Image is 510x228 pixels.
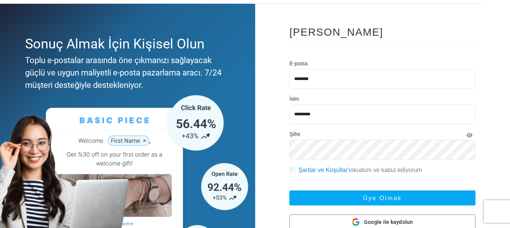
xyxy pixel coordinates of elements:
[289,26,383,38] font: [PERSON_NAME]
[363,195,402,201] font: Üye olmak
[364,219,413,225] font: Google ile kaydolun
[289,60,307,66] font: E-posta
[25,36,205,52] font: Sonuç Almak İçin Kişisel Olun
[289,96,299,102] font: İsim
[289,190,475,205] button: Üye olmak
[466,133,472,138] i: Şifreyi Göster
[289,131,300,137] font: Şifre
[25,56,221,90] font: Toplu e-postalar arasında öne çıkmanızı sağlayacak güçlü ve uygun maliyetli e-posta pazarlama ara...
[298,167,350,173] a: Şartlar ve Koşullar'ı
[350,167,422,173] font: okudum ve kabul ediyorum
